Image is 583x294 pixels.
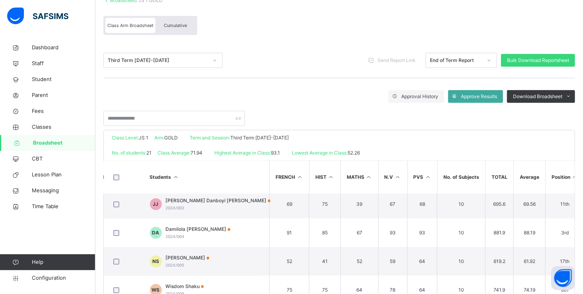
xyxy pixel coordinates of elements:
[139,135,148,141] span: JS 1
[164,135,178,141] span: GOLD
[486,161,514,194] th: TOTAL
[407,219,437,247] td: 93
[340,219,378,247] td: 67
[514,161,546,194] th: Average
[166,205,185,210] span: 2024/003
[32,187,95,195] span: Messaging
[153,201,159,208] span: JJ
[271,150,280,156] span: 93.1
[552,286,578,294] span: 8th
[32,75,95,83] span: Student
[32,107,95,115] span: Fees
[407,190,437,219] td: 68
[108,57,208,64] div: Third Term [DATE]-[DATE]
[146,150,152,156] span: 21
[394,174,401,180] i: Sort in Ascending Order
[152,286,160,294] span: WS
[33,139,95,147] span: Broadsheet
[32,155,95,163] span: CBT
[214,150,271,156] span: Highest Average in Class:
[32,91,95,99] span: Parent
[32,123,95,131] span: Classes
[166,197,271,204] span: [PERSON_NAME] Danboyi [PERSON_NAME]
[173,174,179,180] i: Sort Ascending
[32,274,95,282] span: Configuration
[166,234,185,239] span: 2024/004
[112,150,146,156] span: No. of students:
[152,258,159,265] span: NS
[270,219,309,247] td: 91
[378,247,407,276] td: 59
[328,174,334,180] i: Sort in Ascending Order
[443,229,479,236] span: 10
[507,57,569,64] span: Bulk Download Reportsheet
[166,226,231,233] span: Damilola [PERSON_NAME]
[32,203,95,211] span: Time Table
[32,44,95,52] span: Dashboard
[152,229,159,236] span: DA
[513,93,562,100] span: Download Broadsheet
[378,161,407,194] th: N.V
[107,23,154,28] span: Class Arm Broadsheet
[551,266,575,290] button: Open asap
[430,57,482,64] div: End of Term Report
[292,150,348,156] span: Lowest Average in Class:
[154,135,164,141] span: Arm:
[377,57,416,64] span: Send Report Link
[340,247,378,276] td: 52
[492,229,507,236] span: 881.9
[32,60,95,68] span: Staff
[443,258,479,265] span: 10
[378,190,407,219] td: 67
[378,219,407,247] td: 93
[437,161,486,194] th: No. of Subjects
[7,8,68,24] img: safsims
[32,171,95,179] span: Lesson Plan
[340,190,378,219] td: 39
[520,258,539,265] span: 61.92
[164,23,187,28] span: Cumulative
[407,161,437,194] th: PVS
[270,190,309,219] td: 69
[492,258,507,265] span: 619.2
[365,174,372,180] i: Sort in Ascending Order
[552,258,578,265] span: 17th
[492,201,507,208] span: 695.6
[309,190,341,219] td: 75
[166,254,210,261] span: [PERSON_NAME]
[520,201,539,208] span: 69.56
[407,247,437,276] td: 64
[552,201,578,208] span: 11th
[340,161,378,194] th: MATHS
[296,174,303,180] i: Sort in Ascending Order
[270,247,309,276] td: 52
[520,286,539,294] span: 74.19
[461,93,497,100] span: Approve Results
[443,286,479,294] span: 10
[157,150,190,156] span: Class Average:
[401,93,438,100] span: Approval History
[443,201,479,208] span: 10
[309,219,341,247] td: 85
[230,135,289,141] span: Third Term [DATE]-[DATE]
[520,229,539,236] span: 88.19
[309,161,341,194] th: HIST
[166,283,204,290] span: Wisdom Shaku
[190,135,230,141] span: Term and Session:
[571,174,578,180] i: Sort in Ascending Order
[552,229,578,236] span: 3rd
[166,263,185,267] span: 2024/005
[270,161,309,194] th: FRENCH
[112,135,139,141] span: Class Level:
[144,161,263,194] th: Students
[492,286,507,294] span: 741.9
[190,150,202,156] span: 71.94
[32,258,95,266] span: Help
[425,174,431,180] i: Sort in Ascending Order
[348,150,360,156] span: 52.26
[309,247,341,276] td: 41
